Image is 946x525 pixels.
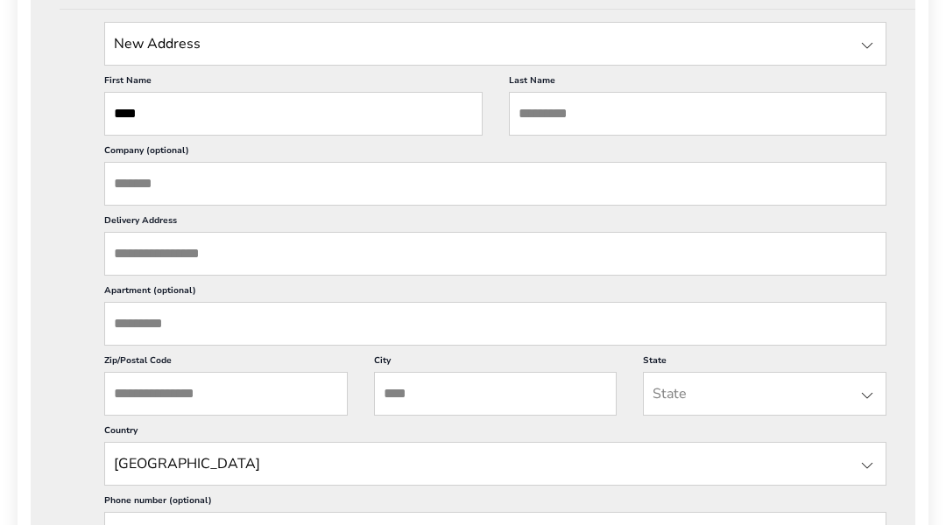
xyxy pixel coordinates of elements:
[104,494,886,512] label: Phone number (optional)
[374,372,618,416] input: City
[509,74,887,92] label: Last Name
[104,74,483,92] label: First Name
[104,354,348,372] label: Zip/Postal Code
[104,302,886,346] input: Apartment
[643,372,886,416] input: State
[104,442,886,486] input: State
[104,424,886,442] label: Country
[104,232,886,276] input: Delivery Address
[509,92,887,136] input: Last Name
[104,162,886,206] input: Company
[104,92,483,136] input: First Name
[374,354,618,372] label: City
[104,372,348,416] input: ZIP
[104,284,886,302] label: Apartment (optional)
[643,354,886,372] label: State
[104,144,886,162] label: Company (optional)
[104,214,886,232] label: Delivery Address
[104,22,886,66] input: State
